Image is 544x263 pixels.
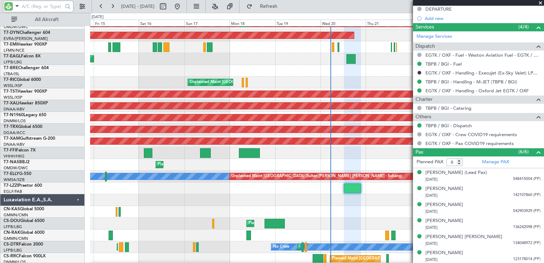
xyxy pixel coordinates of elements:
a: LTBA/ISL [4,71,20,77]
span: 142107860 (PP) [513,192,540,198]
a: Manage PAX [482,159,509,166]
a: DNAA/ABV [4,107,25,112]
span: T7-DYN [4,31,20,35]
div: Planned Maint Sofia [299,242,336,252]
div: Sun 17 [184,20,230,26]
a: CN-KASGlobal 5000 [4,207,44,211]
a: DGAA/ACC [4,130,25,135]
a: GMMN/CMN [4,236,28,241]
a: CN-RAKGlobal 6000 [4,231,45,235]
a: EGTK / OXF - Pax COVID19 requirements [425,140,514,146]
a: T7-NASBBJ2 [4,160,30,164]
div: [DATE] [91,14,104,20]
span: T7-FFI [4,148,16,153]
a: LFPB/LBG [4,248,22,253]
div: [PERSON_NAME] [425,217,463,225]
button: Refresh [243,1,286,12]
span: [DATE] [425,177,438,182]
span: T7-N1960 [4,113,23,117]
span: T7-BRE [4,66,18,70]
a: VHHH/HKG [4,154,25,159]
a: CS-DTRFalcon 2000 [4,242,43,247]
div: [PERSON_NAME] [425,185,463,192]
a: T7-RICGlobal 6000 [4,78,41,82]
span: T7-RIC [4,78,17,82]
div: Planned Maint Abuja ([PERSON_NAME] Intl) [158,159,238,170]
span: Others [415,113,431,121]
span: (4/4) [518,23,529,31]
span: 548415004 (PP) [513,176,540,182]
button: All Aircraft [8,14,77,25]
a: EGTK / OXF - Handling - Oxford Jet EGTK / OXF [425,88,529,94]
span: 136242098 (PP) [513,224,540,230]
a: T7-FFIFalcon 7X [4,148,36,153]
span: All Aircraft [19,17,75,22]
div: DEPARTURE [425,6,452,12]
span: Charter [415,96,433,104]
div: Mon 18 [230,20,275,26]
a: WSSL/XSP [4,83,22,88]
div: Fri 15 [94,20,139,26]
span: CN-KAS [4,207,20,211]
a: TBPB / BGI - Catering [425,105,471,111]
span: Services [415,23,434,31]
a: EGLF/FAB [4,189,22,194]
span: CS-DOU [4,219,20,223]
span: CS-DTR [4,242,19,247]
input: A/C (Reg. or Type) [22,1,63,12]
div: Tue 19 [275,20,320,26]
span: 542903929 (PP) [513,208,540,214]
a: T7-EAGLFalcon 8X [4,54,41,58]
a: LFMN/NCE [4,48,25,53]
span: T7-XAM [4,136,20,141]
span: 123178014 (PP) [513,256,540,262]
a: EVRA/[PERSON_NAME] [4,36,48,41]
span: CN-RAK [4,231,20,235]
span: T7-LZZI [4,184,18,188]
span: T7-ELLY [4,172,19,176]
a: OMDW/DWC [4,24,28,30]
div: Unplanned Maint [GEOGRAPHIC_DATA] (Seletar) [190,77,278,88]
span: Pax [415,148,423,156]
div: [PERSON_NAME] (Lead Pax) [425,169,487,176]
div: Wed 20 [320,20,366,26]
span: CS-RRC [4,254,19,258]
div: Add new [425,15,540,21]
div: [PERSON_NAME] [PERSON_NAME] [425,233,502,241]
span: Refresh [254,4,284,9]
a: EGTK / OXF - Crew COVID19 requirements [425,131,517,138]
div: Fri 22 [411,20,456,26]
a: DNAA/ABV [4,142,25,147]
span: [DATE] - [DATE] [121,3,155,10]
a: TBPB / BGI - Fuel [425,61,462,67]
a: T7-XAMGulfstream G-200 [4,136,55,141]
span: 134048972 (PP) [513,240,540,246]
span: (6/6) [518,148,529,155]
span: T7-XAL [4,101,18,105]
a: T7-LZZIPraetor 600 [4,184,42,188]
a: LFPB/LBG [4,224,22,230]
span: Dispatch [415,42,435,51]
a: WMSA/SZB [4,177,25,182]
div: Unplanned Maint [GEOGRAPHIC_DATA] (Sultan [PERSON_NAME] [PERSON_NAME] - Subang) [231,171,402,182]
a: TBPB / BGI - Handling - M-JET (TBPB / BGI) [425,79,517,85]
a: LFPB/LBG [4,60,22,65]
a: CS-DOUGlobal 6500 [4,219,45,223]
a: T7-ELLYG-550 [4,172,31,176]
div: [PERSON_NAME] [425,201,463,208]
a: T7-EMIHawker 900XP [4,42,47,47]
span: T7-TST [4,89,17,94]
a: EGTK / OXF - Handling - Execujet (Ex-Sky Valet) LPAZ / SMA [425,70,540,76]
span: T7-NAS [4,160,19,164]
a: TBPB / BGI - Dispatch [425,123,472,129]
a: T7-N1960Legacy 650 [4,113,46,117]
span: [DATE] [425,225,438,230]
div: [PERSON_NAME] [425,249,463,257]
span: [DATE] [425,193,438,198]
div: Thu 21 [366,20,411,26]
a: CS-RRCFalcon 900LX [4,254,46,258]
span: [DATE] [425,257,438,262]
a: T7-DYNChallenger 604 [4,31,50,35]
span: T7-EMI [4,42,17,47]
a: DNMM/LOS [4,118,26,124]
